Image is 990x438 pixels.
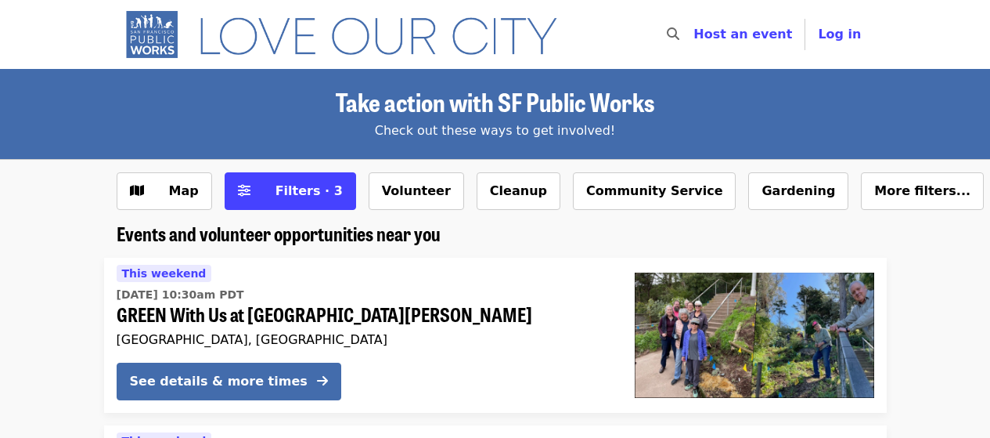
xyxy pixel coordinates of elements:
[874,183,970,198] span: More filters...
[122,267,207,280] span: This weekend
[117,121,874,140] div: Check out these ways to get involved!
[117,172,212,210] button: Show map view
[225,172,356,210] button: Filters (3 selected)
[275,183,343,198] span: Filters · 3
[117,303,610,326] span: GREEN With Us at [GEOGRAPHIC_DATA][PERSON_NAME]
[805,19,873,50] button: Log in
[130,372,308,391] div: See details & more times
[861,172,984,210] button: More filters...
[693,27,792,42] a: Host an event
[117,332,610,347] div: [GEOGRAPHIC_DATA], [GEOGRAPHIC_DATA]
[169,183,199,198] span: Map
[689,16,701,53] input: Search
[818,27,861,42] span: Log in
[573,172,736,210] button: Community Service
[117,363,341,400] button: See details & more times
[477,172,560,210] button: Cleanup
[104,258,887,413] a: See details for "GREEN With Us at Upper Esmeralda Stairway Garden"
[369,172,464,210] button: Volunteer
[117,219,441,247] span: Events and volunteer opportunities near you
[635,273,874,398] img: GREEN With Us at Upper Esmeralda Stairway Garden organized by SF Public Works
[238,183,250,198] i: sliders-h icon
[336,83,654,120] span: Take action with SF Public Works
[117,287,244,303] time: [DATE] 10:30am PDT
[117,9,581,60] img: SF Public Works - Home
[317,374,328,389] i: arrow-right icon
[748,172,848,210] button: Gardening
[667,27,679,42] i: search icon
[130,183,144,198] i: map icon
